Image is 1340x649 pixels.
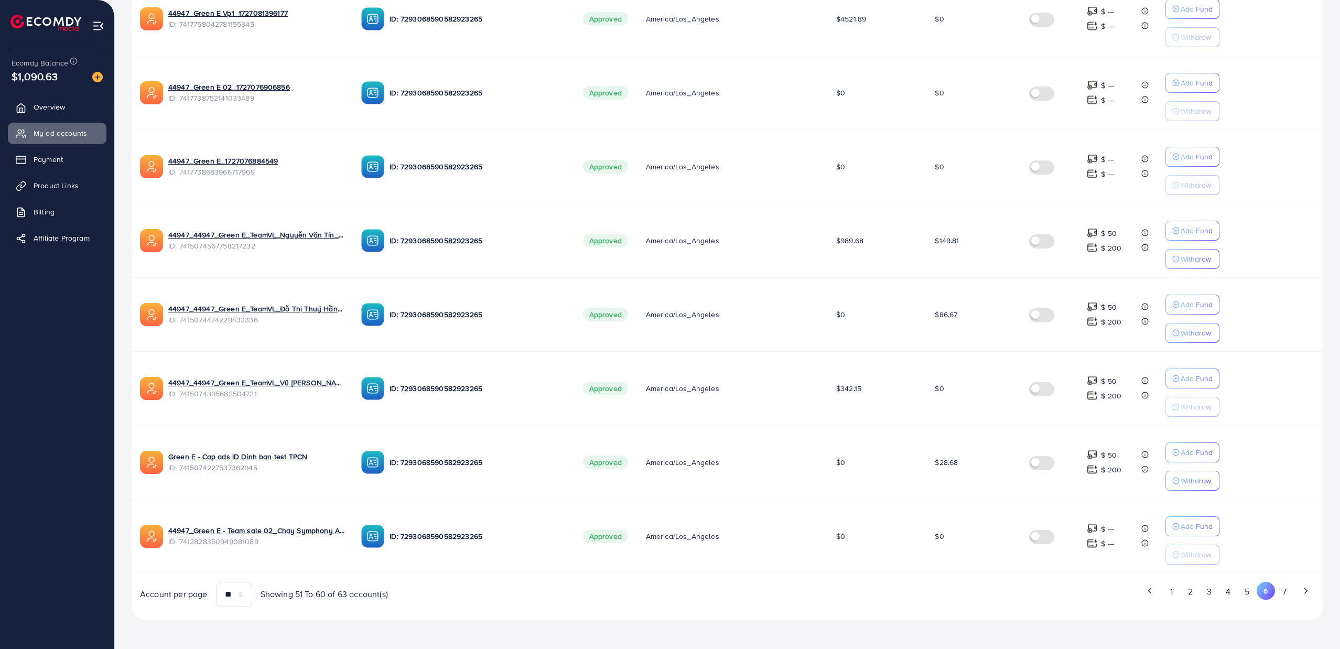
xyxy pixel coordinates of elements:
img: top-up amount [1087,523,1098,534]
span: $0 [836,309,845,320]
img: top-up amount [1087,154,1098,165]
div: <span class='underline'>44947_Green E 02_1727076906856</span></br>7417738752141033489 [168,82,344,103]
span: $0 [836,531,845,542]
img: ic-ba-acc.ded83a64.svg [361,7,384,30]
p: Add Fund [1181,520,1213,533]
span: America/Los_Angeles [646,14,719,24]
button: Go to page 1 [1162,582,1181,601]
p: $ 50 [1101,375,1117,387]
span: Billing [34,207,55,217]
a: 44947_Green E - Team sale 02_Chạy Symphony Ads [168,525,344,536]
span: ID: 7415074395682504721 [168,388,344,399]
p: Add Fund [1181,446,1213,459]
button: Add Fund [1165,73,1219,93]
button: Add Fund [1165,295,1219,315]
button: Add Fund [1165,516,1219,536]
button: Withdraw [1165,545,1219,565]
span: $86.67 [935,309,957,320]
button: Go to previous page [1141,582,1159,600]
img: ic-ads-acc.e4c84228.svg [140,303,163,326]
button: Add Fund [1165,147,1219,167]
p: $ --- [1101,523,1114,535]
p: Add Fund [1181,298,1213,311]
span: Payment [34,154,63,165]
img: top-up amount [1087,228,1098,239]
span: $0 [935,383,944,394]
img: ic-ba-acc.ded83a64.svg [361,377,384,400]
span: America/Los_Angeles [646,161,719,172]
span: Approved [583,234,628,247]
button: Go to page 4 [1218,582,1237,601]
span: America/Los_Angeles [646,383,719,394]
a: 44947_44947_Green E_TeamVL_Nguyễn Văn Tín_1726456597824 [168,230,344,240]
p: ID: 7293068590582923265 [390,160,566,173]
span: $28.68 [935,457,958,468]
a: Billing [8,201,106,222]
img: top-up amount [1087,375,1098,386]
img: ic-ba-acc.ded83a64.svg [361,525,384,548]
span: Approved [583,382,628,395]
span: Approved [583,86,628,100]
p: $ --- [1101,153,1114,166]
img: top-up amount [1087,168,1098,179]
button: Withdraw [1165,249,1219,269]
img: logo [10,15,81,31]
span: Approved [583,456,628,469]
p: Withdraw [1181,327,1211,339]
p: $ --- [1101,79,1114,92]
ul: Pagination [736,582,1315,601]
span: $0 [935,161,944,172]
p: ID: 7293068590582923265 [390,13,566,25]
p: Add Fund [1181,77,1213,89]
p: ID: 7293068590582923265 [390,530,566,543]
button: Go to page 5 [1238,582,1257,601]
p: ID: 7293068590582923265 [390,456,566,469]
div: <span class='underline'>44947_44947_Green E_TeamVL_Nguyễn Văn Tín_1726456597824</span></br>741507... [168,230,344,251]
span: Approved [583,529,628,543]
a: Affiliate Program [8,228,106,248]
button: Go to page 2 [1181,582,1199,601]
img: top-up amount [1087,390,1098,401]
span: $4521.89 [836,14,866,24]
p: Add Fund [1181,150,1213,163]
img: ic-ads-acc.e4c84228.svg [140,451,163,474]
div: <span class='underline'>44947_44947_Green E_TeamVL_Vũ Ngọc Anh Huy</span></br>7415074395682504721 [168,377,344,399]
span: America/Los_Angeles [646,88,719,98]
img: top-up amount [1087,6,1098,17]
div: <span class='underline'>44947_Green E - Team sale 02_Chạy Symphony Ads</span></br>741282835094908... [168,525,344,547]
div: <span class='underline'>44947_Green E_1727076884549</span></br>7417738683966717969 [168,156,344,177]
span: ID: 7412828350949081089 [168,536,344,547]
img: top-up amount [1087,242,1098,253]
img: ic-ads-acc.e4c84228.svg [140,81,163,104]
span: Product Links [34,180,79,191]
img: ic-ads-acc.e4c84228.svg [140,525,163,548]
p: $ 200 [1101,242,1121,254]
span: America/Los_Angeles [646,309,719,320]
img: top-up amount [1087,94,1098,105]
button: Add Fund [1165,442,1219,462]
p: $ 50 [1101,227,1117,240]
div: <span class='underline'>44947_44947_Green E_TeamVL_Đỗ Thị Thuý Hằng_1726456571173</span></br>7415... [168,304,344,325]
img: top-up amount [1087,301,1098,312]
img: ic-ba-acc.ded83a64.svg [361,229,384,252]
img: top-up amount [1087,316,1098,327]
p: ID: 7293068590582923265 [390,234,566,247]
span: ID: 7417738683966717969 [168,167,344,177]
img: ic-ads-acc.e4c84228.svg [140,229,163,252]
span: Ecomdy Balance [12,58,68,68]
a: 44947_44947_Green E_TeamVL_Vũ [PERSON_NAME] [168,377,344,388]
a: Overview [8,96,106,117]
p: $ 50 [1101,301,1117,313]
img: ic-ads-acc.e4c84228.svg [140,7,163,30]
span: ID: 7417758042781155345 [168,19,344,29]
a: Green E - Cap ads ID Dinh ban test TPCN [168,451,344,462]
p: ID: 7293068590582923265 [390,382,566,395]
p: Withdraw [1181,179,1211,191]
span: $0 [836,88,845,98]
button: Withdraw [1165,323,1219,343]
p: ID: 7293068590582923265 [390,86,566,99]
span: My ad accounts [34,128,87,138]
p: Withdraw [1181,253,1211,265]
p: Add Fund [1181,224,1213,237]
a: 44947_44947_Green E_TeamVL_Đỗ Thị Thuý Hằng_1726456571173 [168,304,344,314]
